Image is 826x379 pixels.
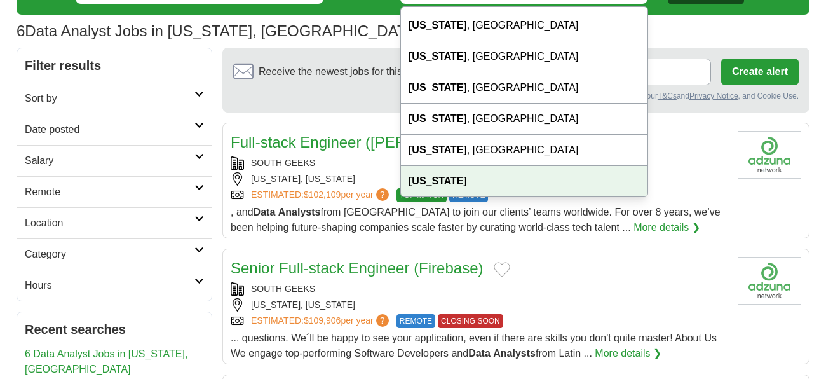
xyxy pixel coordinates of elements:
a: Privacy Notice [689,92,738,100]
div: , [GEOGRAPHIC_DATA] [401,135,647,166]
button: Add to favorite jobs [494,262,510,277]
strong: Data [468,348,491,359]
span: Receive the newest jobs for this search : [259,64,476,79]
div: , [GEOGRAPHIC_DATA] [401,10,647,41]
div: SOUTH GEEKS [231,156,728,170]
h2: Hours [25,278,194,293]
a: Full-stack Engineer ([PERSON_NAME]) [231,134,501,151]
span: ? [376,314,389,327]
strong: [US_STATE] [409,51,467,62]
strong: [US_STATE] [409,82,467,93]
strong: [US_STATE] [409,144,467,155]
strong: Data [254,207,276,217]
h2: Salary [25,153,194,169]
h2: Filter results [17,48,212,83]
div: , [GEOGRAPHIC_DATA] [401,72,647,104]
a: Category [17,238,212,270]
span: REMOTE [396,314,435,328]
a: Salary [17,145,212,176]
div: [US_STATE], [US_STATE] [231,172,728,186]
a: Date posted [17,114,212,145]
span: , and from [GEOGRAPHIC_DATA] to join our clients’ teams worldwide. For over 8 years, we’ve been h... [231,207,721,233]
span: ... questions. We´ll be happy to see your application, even if there are skills you don't quite m... [231,333,717,359]
h2: Remote [25,184,194,200]
span: CLOSING SOON [438,314,503,328]
strong: [US_STATE] [409,176,467,186]
h2: Recent searches [25,320,204,339]
div: , [GEOGRAPHIC_DATA] [401,41,647,72]
h1: Data Analyst Jobs in [US_STATE], [GEOGRAPHIC_DATA] [17,22,419,39]
a: Hours [17,270,212,301]
a: ESTIMATED:$109,906per year? [251,314,391,328]
a: 6 Data Analyst Jobs in [US_STATE], [GEOGRAPHIC_DATA] [25,348,187,375]
a: More details ❯ [595,346,661,361]
a: Senior Full-stack Engineer (Firebase) [231,259,484,277]
span: $109,906 [304,315,341,326]
h2: Sort by [25,91,194,106]
button: Create alert [721,59,799,85]
a: Sort by [17,83,212,114]
div: SOUTH GEEKS [231,282,728,296]
img: Company logo [738,257,801,305]
span: 6 [17,20,25,43]
h2: Date posted [25,122,194,137]
a: Remote [17,176,212,207]
strong: [US_STATE] [409,20,467,31]
span: $102,109 [304,190,341,200]
strong: [US_STATE] [409,113,467,124]
h2: Category [25,247,194,262]
img: Company logo [738,131,801,179]
a: ESTIMATED:$102,109per year? [251,188,391,202]
div: [US_STATE], [US_STATE] [231,298,728,312]
div: , [GEOGRAPHIC_DATA] [401,104,647,135]
div: By creating an alert, you agree to our and , and Cookie Use. [233,90,799,102]
strong: Analysts [493,348,536,359]
h2: Location [25,216,194,231]
span: ? [376,188,389,201]
a: More details ❯ [633,220,700,235]
a: T&Cs [658,92,677,100]
span: TOP MATCH [396,188,447,202]
a: Location [17,207,212,238]
strong: Analysts [278,207,321,217]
